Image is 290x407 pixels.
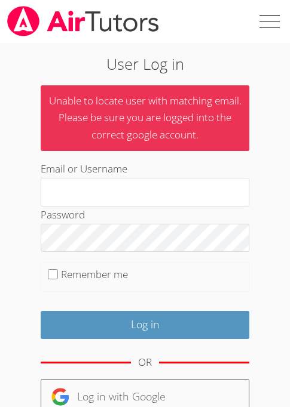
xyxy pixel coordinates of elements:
label: Email or Username [41,162,127,175]
img: airtutors_banner-c4298cdbf04f3fff15de1276eac7730deb9818008684d7c2e4769d2f7ddbe033.png [6,6,160,36]
h2: User Log in [41,53,249,75]
p: Unable to locate user with matching email. Please be sure you are logged into the correct google ... [41,85,249,152]
label: Remember me [61,267,128,281]
div: OR [138,354,152,371]
img: google-logo-50288ca7cdecda66e5e0955fdab243c47b7ad437acaf1139b6f446037453330a.svg [51,387,70,406]
input: Log in [41,311,249,339]
label: Password [41,208,85,221]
